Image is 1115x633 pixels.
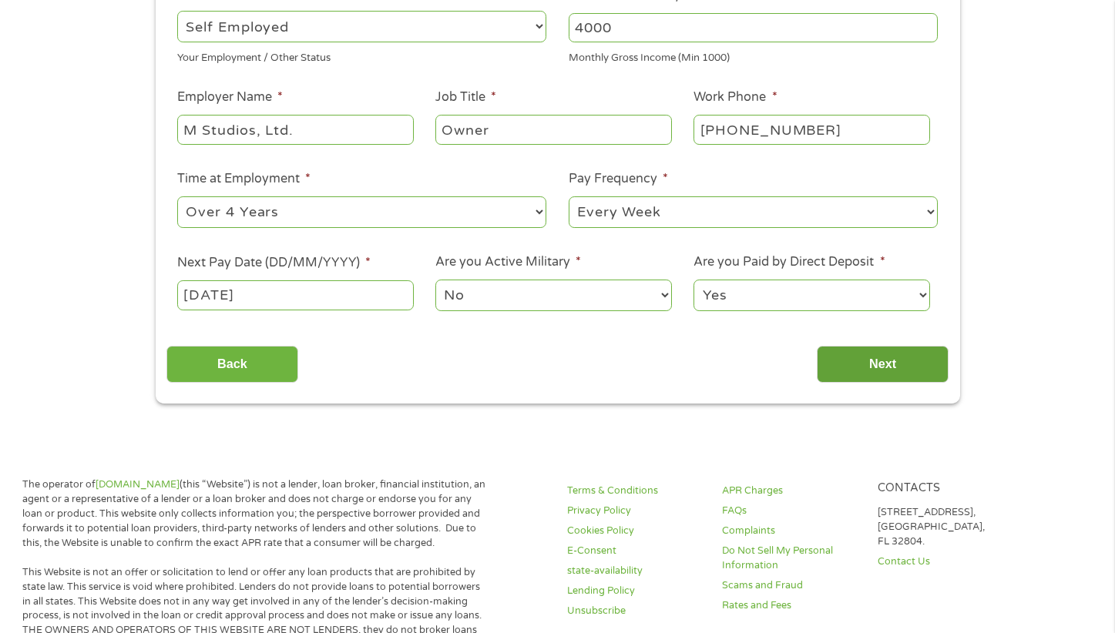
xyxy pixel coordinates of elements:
[177,89,283,105] label: Employer Name
[567,564,704,578] a: state-availability
[722,578,858,593] a: Scams and Fraud
[878,554,1014,569] a: Contact Us
[22,477,489,550] p: The operator of (this “Website”) is not a lender, loan broker, financial institution, an agent or...
[567,524,704,538] a: Cookies Policy
[569,13,938,42] input: 1800
[694,115,929,144] input: (231) 754-4010
[177,255,371,271] label: Next Pay Date (DD/MM/YYYY)
[569,45,938,66] div: Monthly Gross Income (Min 1000)
[878,505,1014,549] p: [STREET_ADDRESS], [GEOGRAPHIC_DATA], FL 32804.
[177,280,413,310] input: Use the arrow keys to pick a date
[96,478,180,491] a: [DOMAIN_NAME]
[567,504,704,518] a: Privacy Policy
[177,45,546,66] div: Your Employment / Other Status
[166,346,298,383] input: Back
[567,484,704,498] a: Terms & Conditions
[878,481,1014,496] h4: Contacts
[435,254,581,270] label: Are you Active Military
[694,89,777,105] label: Work Phone
[722,598,858,613] a: Rates and Fees
[177,171,311,187] label: Time at Employment
[722,524,858,538] a: Complaints
[435,115,671,144] input: Cashier
[817,346,949,383] input: Next
[567,584,704,598] a: Lending Policy
[177,115,413,144] input: Walmart
[722,484,858,498] a: APR Charges
[722,544,858,573] a: Do Not Sell My Personal Information
[567,604,704,618] a: Unsubscribe
[694,254,885,270] label: Are you Paid by Direct Deposit
[569,171,668,187] label: Pay Frequency
[567,544,704,558] a: E-Consent
[722,504,858,518] a: FAQs
[435,89,496,105] label: Job Title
